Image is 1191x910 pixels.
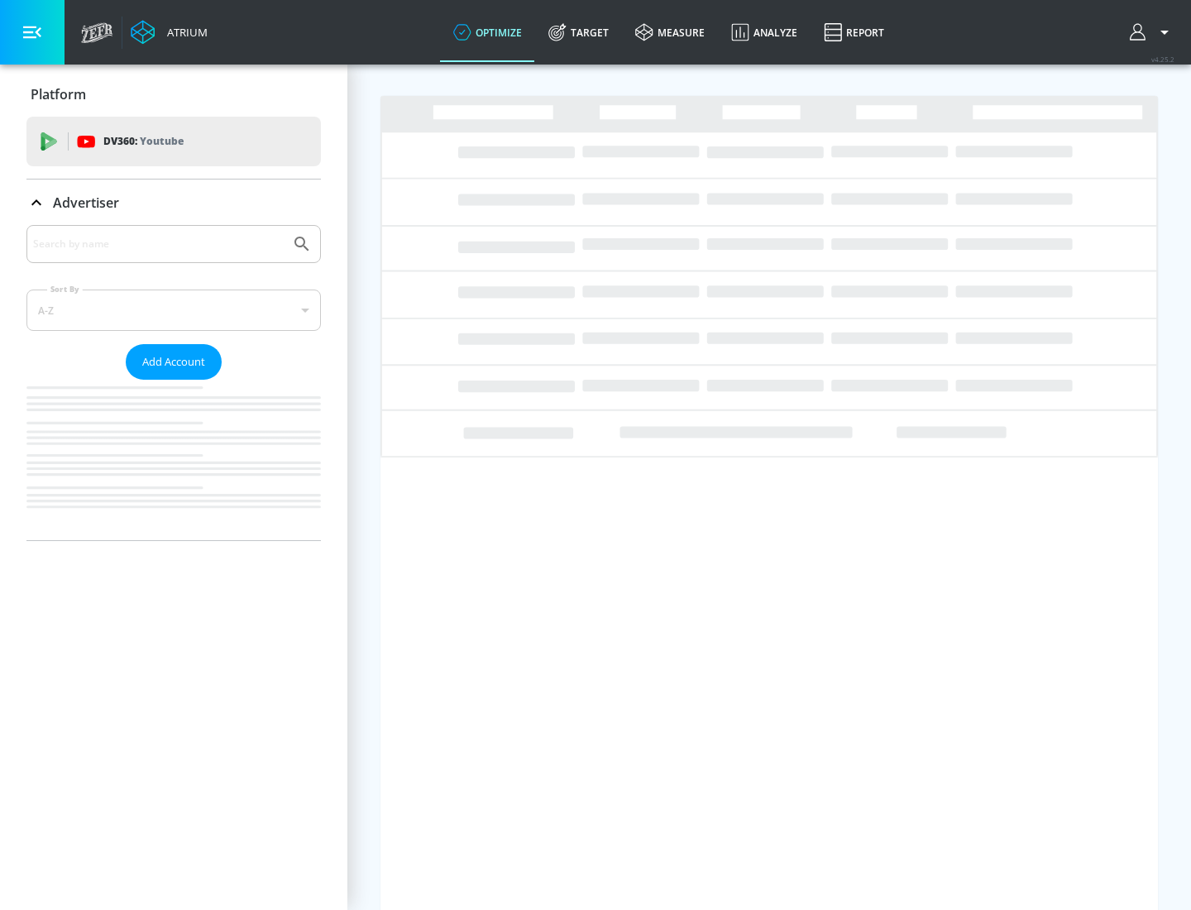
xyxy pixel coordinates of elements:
label: Sort By [47,284,83,295]
a: Atrium [131,20,208,45]
input: Search by name [33,233,284,255]
div: A-Z [26,290,321,331]
a: measure [622,2,718,62]
a: Analyze [718,2,811,62]
button: Add Account [126,344,222,380]
span: Add Account [142,352,205,371]
div: Platform [26,71,321,117]
div: Advertiser [26,180,321,226]
div: Atrium [160,25,208,40]
span: v 4.25.2 [1151,55,1174,64]
p: DV360: [103,132,184,151]
nav: list of Advertiser [26,380,321,540]
div: DV360: Youtube [26,117,321,166]
p: Advertiser [53,194,119,212]
a: Target [535,2,622,62]
a: Report [811,2,897,62]
p: Platform [31,85,86,103]
a: optimize [440,2,535,62]
p: Youtube [140,132,184,150]
div: Advertiser [26,225,321,540]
